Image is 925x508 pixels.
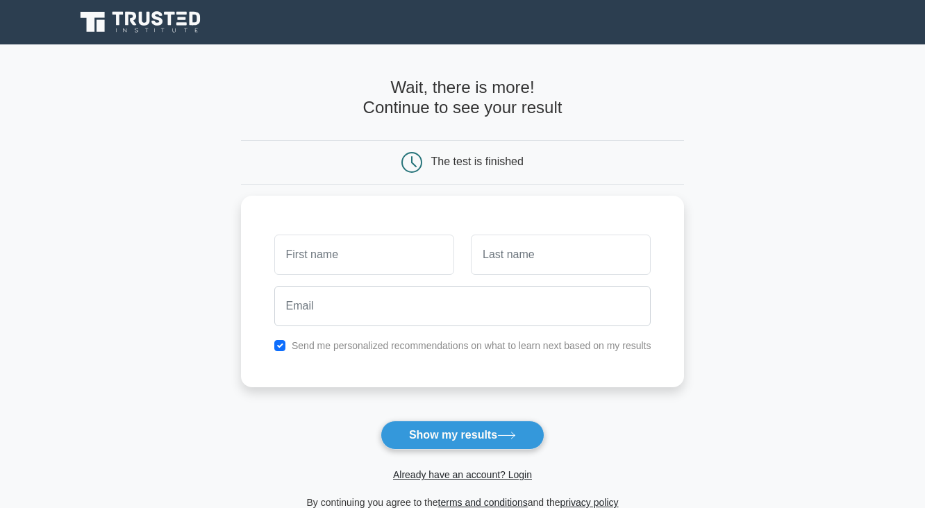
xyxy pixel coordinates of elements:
[381,421,544,450] button: Show my results
[241,78,685,118] h4: Wait, there is more! Continue to see your result
[438,497,528,508] a: terms and conditions
[292,340,651,351] label: Send me personalized recommendations on what to learn next based on my results
[471,235,651,275] input: Last name
[431,155,524,167] div: The test is finished
[274,235,454,275] input: First name
[560,497,619,508] a: privacy policy
[274,286,651,326] input: Email
[393,469,532,480] a: Already have an account? Login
